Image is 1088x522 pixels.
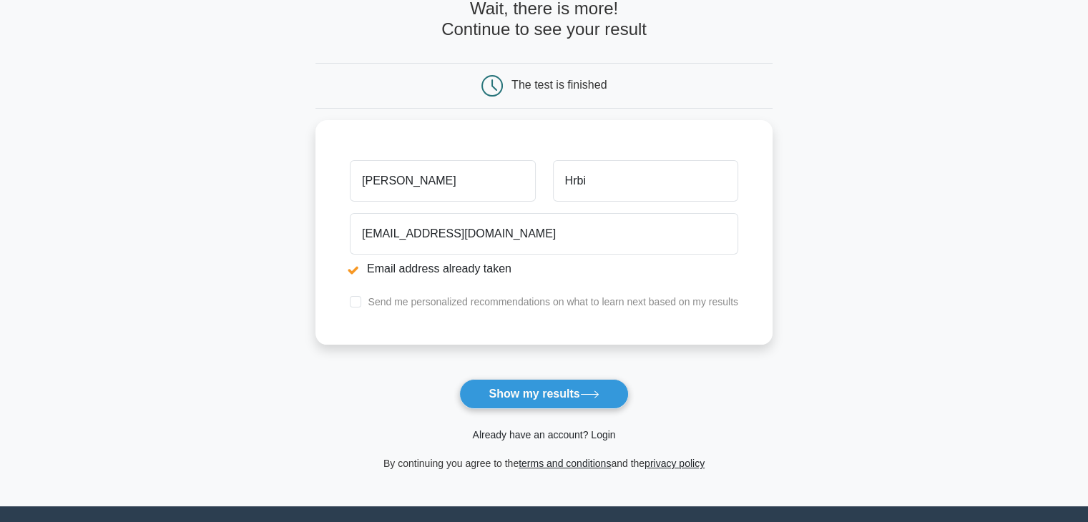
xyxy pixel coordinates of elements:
[307,455,781,472] div: By continuing you agree to the and the
[368,296,738,307] label: Send me personalized recommendations on what to learn next based on my results
[645,458,705,469] a: privacy policy
[350,160,535,202] input: First name
[350,260,738,277] li: Email address already taken
[553,160,738,202] input: Last name
[459,379,628,409] button: Show my results
[472,429,615,440] a: Already have an account? Login
[511,79,607,91] div: The test is finished
[519,458,611,469] a: terms and conditions
[350,213,738,255] input: Email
